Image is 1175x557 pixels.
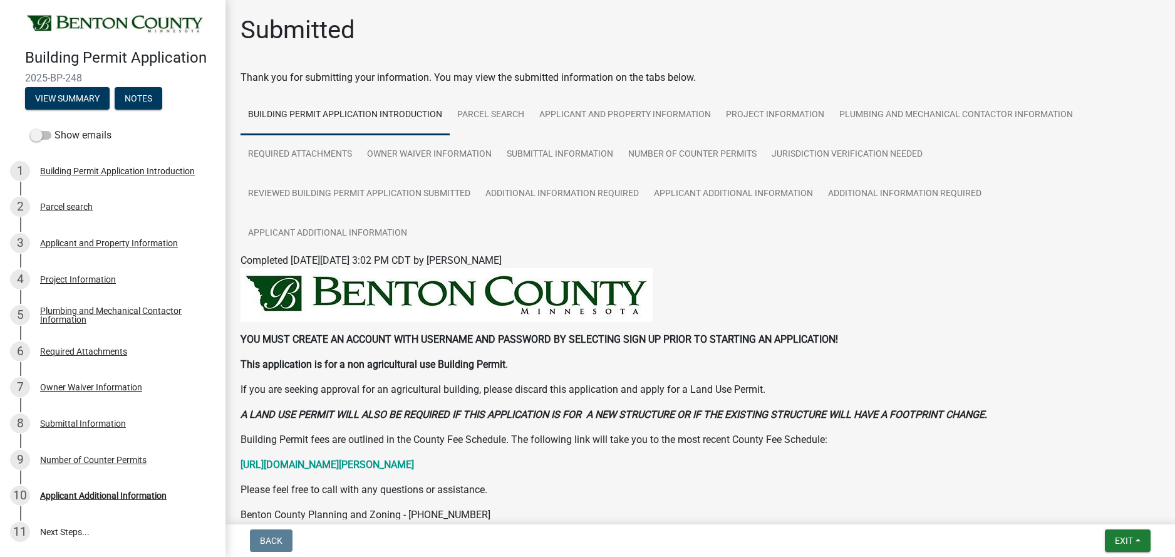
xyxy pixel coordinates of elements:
p: If you are seeking approval for an agricultural building, please discard this application and app... [241,382,1160,397]
a: Building Permit Application Introduction [241,95,450,135]
div: 4 [10,269,30,289]
button: View Summary [25,87,110,110]
button: Exit [1105,529,1151,552]
img: Benton County, Minnesota [25,13,205,36]
button: Notes [115,87,162,110]
strong: YOU MUST CREATE AN ACCOUNT WITH USERNAME AND PASSWORD BY SELECTING SIGN UP PRIOR TO STARTING AN A... [241,333,838,345]
div: Required Attachments [40,347,127,356]
div: 2 [10,197,30,217]
a: Number of Counter Permits [621,135,764,175]
div: 11 [10,522,30,542]
p: Please feel free to call with any questions or assistance. [241,482,1160,497]
p: . [241,357,1160,372]
p: Benton County Planning and Zoning - [PHONE_NUMBER] [241,508,1160,523]
span: Completed [DATE][DATE] 3:02 PM CDT by [PERSON_NAME] [241,254,502,266]
a: Applicant Additional Information [241,214,415,254]
strong: A LAND USE PERMIT WILL ALSO BE REQUIRED IF THIS APPLICATION IS FOR A NEW STRUCTURE OR IF THE EXIS... [241,409,987,420]
div: 9 [10,450,30,470]
label: Show emails [30,128,111,143]
strong: This application is for a non agricultural use Building Permit [241,358,505,370]
img: BENTON_HEADER_184150ff-1924-48f9-adeb-d4c31246c7fa.jpeg [241,268,653,322]
a: Submittal Information [499,135,621,175]
wm-modal-confirm: Notes [115,94,162,104]
span: Back [260,536,282,546]
div: Building Permit Application Introduction [40,167,195,175]
div: Project Information [40,275,116,284]
div: Parcel search [40,202,93,211]
a: [URL][DOMAIN_NAME][PERSON_NAME] [241,459,414,471]
h1: Submitted [241,15,355,45]
div: 8 [10,414,30,434]
div: 3 [10,233,30,253]
span: Exit [1115,536,1133,546]
div: Owner Waiver Information [40,383,142,392]
div: 7 [10,377,30,397]
div: 1 [10,161,30,181]
wm-modal-confirm: Summary [25,94,110,104]
a: Additional information Required [820,174,989,214]
div: 6 [10,341,30,362]
div: Applicant and Property Information [40,239,178,247]
h4: Building Permit Application [25,49,215,67]
div: Applicant Additional Information [40,491,167,500]
a: Owner Waiver Information [360,135,499,175]
a: Project Information [718,95,832,135]
a: Reviewed Building Permit Application Submitted [241,174,478,214]
a: Additional information Required [478,174,646,214]
a: Plumbing and Mechanical Contactor Information [832,95,1080,135]
span: 2025-BP-248 [25,72,200,84]
div: Submittal Information [40,419,126,428]
div: 10 [10,486,30,506]
div: 5 [10,305,30,325]
div: Plumbing and Mechanical Contactor Information [40,306,205,324]
button: Back [250,529,292,552]
div: Number of Counter Permits [40,455,147,464]
a: Required Attachments [241,135,360,175]
p: Building Permit fees are outlined in the County Fee Schedule. The following link will take you to... [241,432,1160,447]
div: Thank you for submitting your information. You may view the submitted information on the tabs below. [241,70,1160,85]
a: Parcel search [450,95,532,135]
a: Jurisdiction verification needed [764,135,930,175]
a: Applicant Additional Information [646,174,820,214]
a: Applicant and Property Information [532,95,718,135]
